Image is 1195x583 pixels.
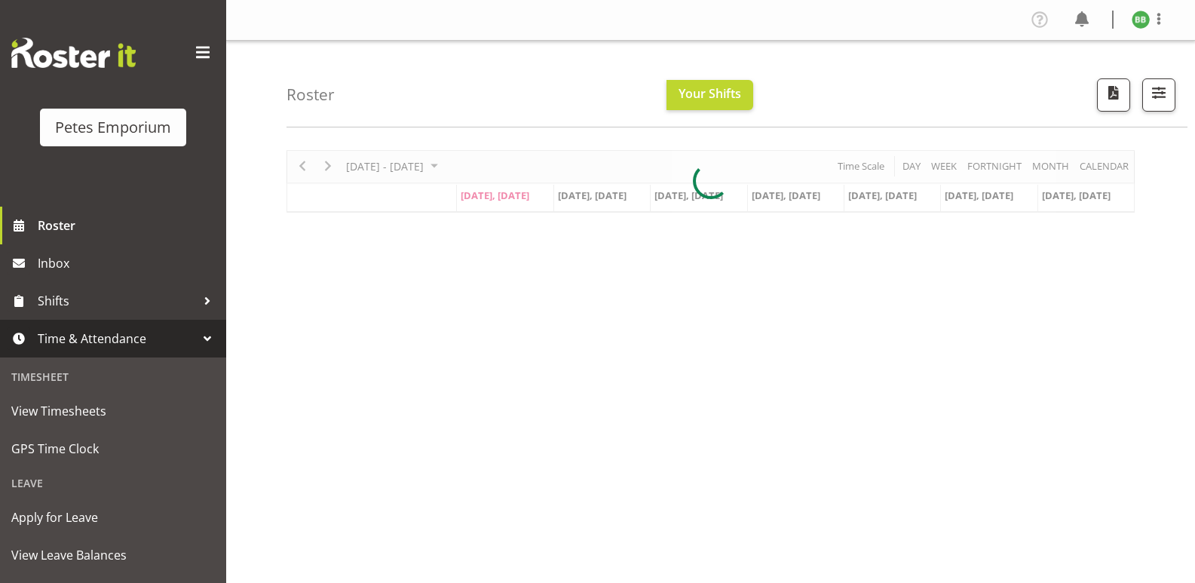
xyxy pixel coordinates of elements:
[55,116,171,139] div: Petes Emporium
[38,214,219,237] span: Roster
[4,468,222,499] div: Leave
[11,544,215,566] span: View Leave Balances
[38,327,196,350] span: Time & Attendance
[11,437,215,460] span: GPS Time Clock
[4,430,222,468] a: GPS Time Clock
[1097,78,1130,112] button: Download a PDF of the roster according to the set date range.
[286,86,335,103] h4: Roster
[666,80,753,110] button: Your Shifts
[4,536,222,574] a: View Leave Balances
[1142,78,1175,112] button: Filter Shifts
[1132,11,1150,29] img: beena-bist9974.jpg
[4,392,222,430] a: View Timesheets
[11,38,136,68] img: Rosterit website logo
[38,252,219,275] span: Inbox
[38,290,196,312] span: Shifts
[4,499,222,536] a: Apply for Leave
[679,85,741,102] span: Your Shifts
[11,506,215,529] span: Apply for Leave
[4,361,222,392] div: Timesheet
[11,400,215,422] span: View Timesheets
